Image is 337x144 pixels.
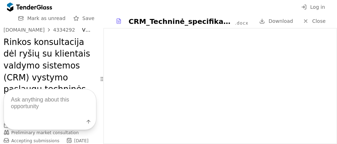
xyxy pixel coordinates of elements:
div: .docx [235,20,248,26]
div: VILNIAUS MIESTO SAVIVALDYBĖS ADMINISTRACIJA [82,27,89,33]
button: Log in [299,3,327,12]
button: Save [71,14,96,23]
a: [DOMAIN_NAME]4334292 [4,27,75,33]
span: Close [312,18,325,24]
div: 4334292 [53,27,75,32]
span: Mark as unread [27,15,65,21]
span: Log in [310,4,325,10]
button: Mark as unread [16,14,68,23]
a: Close [299,17,330,26]
div: CRM_Techninė_specifikacija_08-21 [128,17,234,26]
span: Download [268,18,293,24]
span: Save [82,15,94,21]
a: Download [257,17,295,26]
div: [DOMAIN_NAME] [4,27,45,32]
h2: Rinkos konsultacija dėl ryšių su klientais valdymo sistemos (CRM) vystymo paslaugų techninės spec... [4,37,96,119]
